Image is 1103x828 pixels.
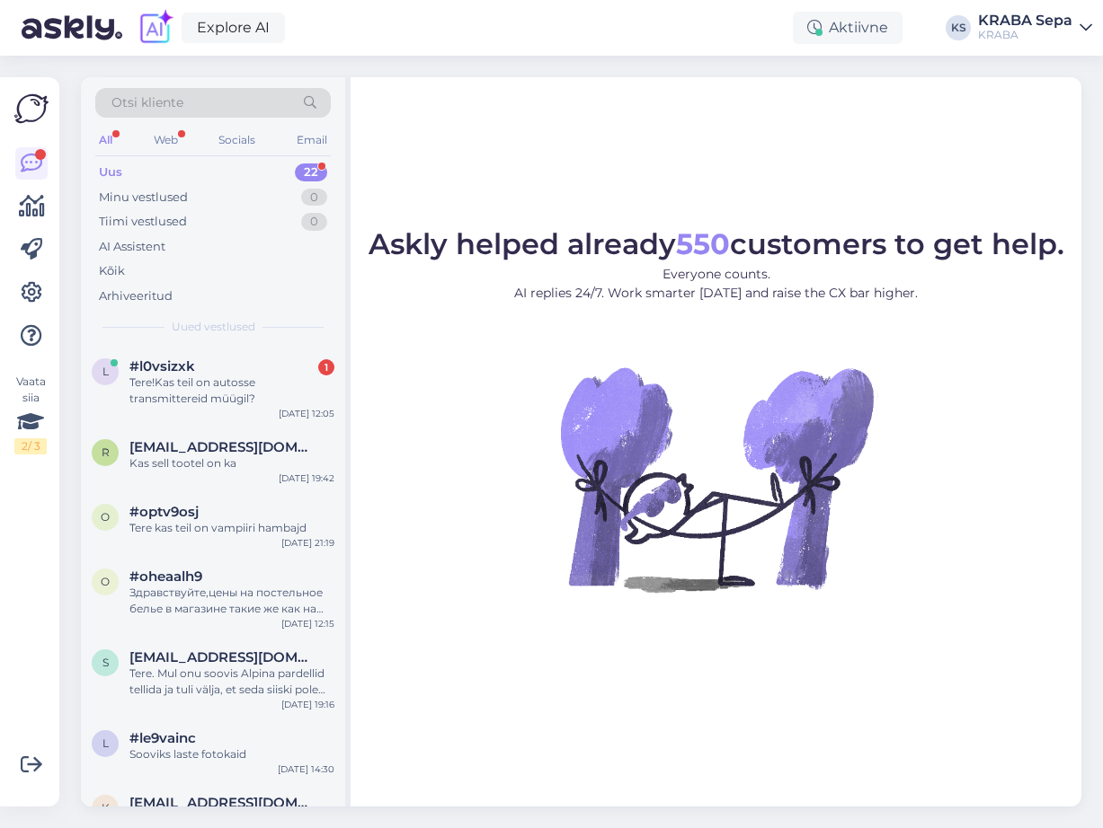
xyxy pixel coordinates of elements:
[978,13,1072,28] div: KRABA Sepa
[182,13,285,43] a: Explore AI
[278,762,334,776] div: [DATE] 14:30
[95,128,116,152] div: All
[99,262,125,280] div: Kõik
[129,649,316,665] span: Stevelimeribel@gmail.com
[99,238,165,256] div: AI Assistent
[129,585,334,617] div: Здравствуйте,цены на постельное белье в магазине такие же как на сайте,или скидки действуют тольк...
[129,374,334,407] div: Tere!Kas teil on autosse transmittereid müügil?
[129,730,196,746] span: #le9vainc
[293,128,331,152] div: Email
[102,736,109,750] span: l
[369,226,1064,261] span: Askly helped already customers to get help.
[129,520,334,536] div: Tere kas teil on vampiiri hambajd
[215,128,259,152] div: Socials
[137,9,174,47] img: explore-ai
[281,536,334,550] div: [DATE] 21:19
[279,471,334,485] div: [DATE] 19:42
[281,617,334,630] div: [DATE] 12:15
[281,698,334,711] div: [DATE] 19:16
[676,226,730,261] b: 550
[369,265,1064,303] p: Everyone counts. AI replies 24/7. Work smarter [DATE] and raise the CX bar higher.
[102,801,110,815] span: k
[129,504,199,520] span: #optv9osj
[99,189,188,207] div: Minu vestlused
[301,189,327,207] div: 0
[99,163,122,181] div: Uus
[129,795,316,811] span: kellyvahtramae@gmail.com
[555,317,878,640] img: No Chat active
[150,128,182,152] div: Web
[111,93,183,112] span: Otsi kliente
[978,13,1092,42] a: KRABA SepaKRABA
[102,656,109,669] span: S
[129,439,316,455] span: Riinasiimuste@gmail.com
[102,365,109,378] span: l
[318,359,334,375] div: 1
[279,407,334,420] div: [DATE] 12:05
[793,12,903,44] div: Aktiivne
[295,163,327,181] div: 22
[14,438,47,454] div: 2 / 3
[102,445,110,459] span: R
[129,358,195,374] span: #l0vsizxk
[129,746,334,762] div: Sooviks laste fotokaid
[14,92,49,126] img: Askly Logo
[129,568,202,585] span: #oheaalh9
[99,213,187,231] div: Tiimi vestlused
[101,575,110,588] span: o
[99,287,173,305] div: Arhiveeritud
[129,665,334,698] div: Tere. Mul onu soovis Alpina pardellid tellida ja tuli välja, et seda siiski pole laos ja lubati r...
[129,455,334,471] div: Kas sell tootel on ka
[978,28,1072,42] div: KRABA
[172,319,255,335] span: Uued vestlused
[946,15,971,40] div: KS
[14,374,47,454] div: Vaata siia
[301,213,327,231] div: 0
[101,510,110,524] span: o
